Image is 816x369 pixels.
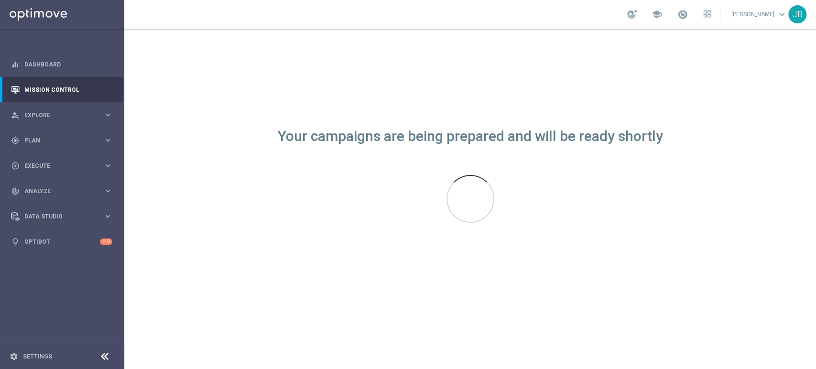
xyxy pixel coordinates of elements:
[24,52,112,77] a: Dashboard
[11,137,113,144] button: gps_fixed Plan keyboard_arrow_right
[11,229,112,254] div: Optibot
[11,136,103,145] div: Plan
[11,111,103,119] div: Explore
[11,187,103,195] div: Analyze
[11,187,20,195] i: track_changes
[100,239,112,245] div: +10
[11,162,113,170] button: play_circle_outline Execute keyboard_arrow_right
[730,7,788,22] a: [PERSON_NAME]keyboard_arrow_down
[652,9,662,20] span: school
[103,110,112,119] i: keyboard_arrow_right
[11,212,103,221] div: Data Studio
[11,52,112,77] div: Dashboard
[777,9,787,20] span: keyboard_arrow_down
[24,188,103,194] span: Analyze
[11,60,20,69] i: equalizer
[103,136,112,145] i: keyboard_arrow_right
[11,238,20,246] i: lightbulb
[11,162,20,170] i: play_circle_outline
[11,77,112,102] div: Mission Control
[10,352,18,361] i: settings
[11,187,113,195] button: track_changes Analyze keyboard_arrow_right
[11,111,113,119] button: person_search Explore keyboard_arrow_right
[103,186,112,195] i: keyboard_arrow_right
[103,212,112,221] i: keyboard_arrow_right
[788,5,806,23] div: JB
[24,229,100,254] a: Optibot
[11,238,113,246] button: lightbulb Optibot +10
[11,162,103,170] div: Execute
[24,163,103,169] span: Execute
[11,213,113,220] button: Data Studio keyboard_arrow_right
[278,132,663,141] div: Your campaigns are being prepared and will be ready shortly
[24,214,103,219] span: Data Studio
[24,138,103,143] span: Plan
[11,111,20,119] i: person_search
[24,77,112,102] a: Mission Control
[103,161,112,170] i: keyboard_arrow_right
[11,86,113,94] button: Mission Control
[11,61,113,68] button: equalizer Dashboard
[24,112,103,118] span: Explore
[23,354,52,359] a: Settings
[11,136,20,145] i: gps_fixed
